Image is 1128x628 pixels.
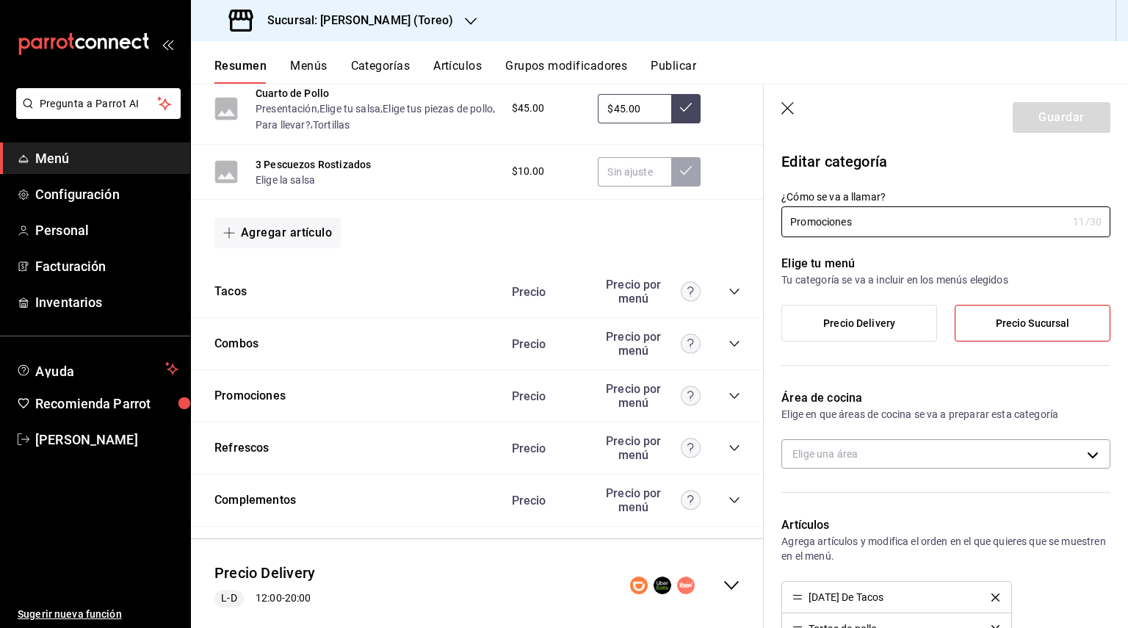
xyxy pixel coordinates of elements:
span: [PERSON_NAME] [35,430,178,450]
button: Tacos [214,284,247,300]
div: Precio por menú [598,434,701,462]
div: Precio por menú [598,486,701,514]
span: L-D [215,591,242,606]
div: Precio [497,337,591,351]
div: , , , , [256,101,497,132]
p: Elige tu menú [781,255,1110,273]
p: Área de cocina [781,389,1110,407]
div: navigation tabs [214,59,1128,84]
button: Para llevar? [256,118,311,132]
div: Precio [497,441,591,455]
span: Configuración [35,184,178,204]
button: collapse-category-row [728,338,740,350]
button: Publicar [651,59,696,84]
span: $45.00 [512,101,545,116]
div: Precio por menú [598,278,701,306]
button: Cuarto de Pollo [256,86,329,101]
span: Personal [35,220,178,240]
button: Promociones [214,388,286,405]
span: Precio Sucursal [996,317,1070,330]
h3: Sucursal: [PERSON_NAME] (Toreo) [256,12,453,29]
button: Complementos [214,492,296,509]
span: Ayuda [35,360,159,378]
div: Precio por menú [598,330,701,358]
button: Tortillas [313,118,350,132]
span: Sugerir nueva función [18,607,178,622]
button: 3 Pescuezos Rostizados [256,157,371,172]
div: collapse-menu-row [191,551,764,619]
button: Combos [214,336,258,353]
p: Agrega artículos y modifica el orden en el que quieres que se muestren en el menú. [781,534,1110,563]
span: Pregunta a Parrot AI [40,96,158,112]
div: Precio [497,389,591,403]
button: Elige tus piezas de pollo [383,101,493,116]
button: Presentación [256,101,317,116]
span: Precio Delivery [823,317,895,330]
button: Refrescos [214,440,270,457]
button: Categorías [351,59,411,84]
button: Menús [290,59,327,84]
button: Pregunta a Parrot AI [16,88,181,119]
div: Precio [497,285,591,299]
div: 11 /30 [1073,214,1102,229]
span: Facturación [35,256,178,276]
span: Inventarios [35,292,178,312]
button: collapse-category-row [728,286,740,297]
label: ¿Cómo se va a llamar? [781,192,1110,202]
span: Elige una área [792,448,858,460]
div: Precio por menú [598,382,701,410]
button: delete [981,593,1010,602]
div: [DATE] De Tacos [809,592,883,602]
a: Pregunta a Parrot AI [10,107,181,122]
button: Resumen [214,59,267,84]
span: Menú [35,148,178,168]
button: collapse-category-row [728,442,740,454]
button: Precio Delivery [214,563,315,584]
span: Recomienda Parrot [35,394,178,414]
button: Agregar artículo [214,217,341,248]
p: Editar categoría [781,151,1110,173]
p: Tu categoría se va a incluir en los menús elegidos [781,273,1110,287]
button: Elige tu salsa [319,101,380,116]
button: Grupos modificadores [505,59,627,84]
button: Elige la salsa [256,173,315,187]
div: Precio [497,494,591,508]
button: open_drawer_menu [162,38,173,50]
button: collapse-category-row [728,390,740,402]
button: collapse-category-row [728,494,740,506]
input: Sin ajuste [598,157,671,187]
button: Artículos [433,59,482,84]
span: $10.00 [512,164,545,179]
p: Elige en que áreas de cocina se va a preparar esta categoría [781,407,1110,422]
input: Sin ajuste [598,94,671,123]
div: 12:00 - 20:00 [214,590,315,607]
p: Artículos [781,516,1110,534]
